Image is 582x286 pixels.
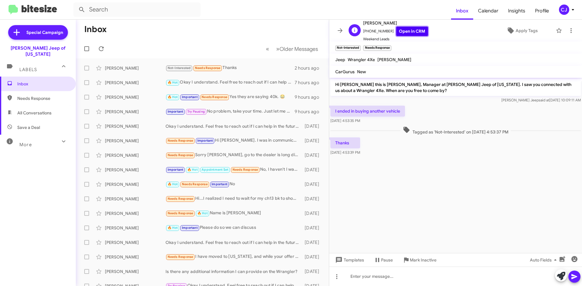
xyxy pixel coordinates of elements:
span: Templates [334,255,364,265]
span: Needs Response [168,255,193,259]
span: Needs Response [168,197,193,201]
div: [PERSON_NAME] [105,65,166,71]
div: [PERSON_NAME] [105,109,166,115]
button: Next [273,43,322,55]
div: 7 hours ago [295,80,324,86]
button: Auto Fields [525,255,564,265]
div: [PERSON_NAME] [105,123,166,129]
span: Auto Fields [530,255,559,265]
span: Weekend Leads [363,36,428,42]
div: [DATE] [302,196,324,202]
span: More [19,142,32,147]
div: [PERSON_NAME] [105,254,166,260]
nav: Page navigation example [263,43,322,55]
button: Pause [369,255,398,265]
span: [PHONE_NUMBER] [363,27,428,36]
span: 🔥 Hot [197,211,208,215]
span: New [357,69,366,74]
span: Labels [19,67,37,72]
span: Important [182,95,198,99]
div: [DATE] [302,254,324,260]
div: [DATE] [302,167,324,173]
div: [DATE] [302,123,324,129]
span: Pause [381,255,393,265]
span: Needs Response [168,211,193,215]
span: 🔥 Hot [168,226,178,230]
span: Save a Deal [17,124,40,130]
span: Needs Response [202,95,227,99]
span: CarGurus [335,69,355,74]
div: [DATE] [302,225,324,231]
span: Important [168,168,183,172]
div: Okay I understand. Feel free to reach out if I can help in the future!👍 [166,239,302,245]
p: Thanks [330,137,360,148]
button: Templates [329,255,369,265]
div: [DATE] [302,138,324,144]
div: [PERSON_NAME] [105,210,166,216]
span: « [266,45,269,53]
span: Needs Response [168,139,193,143]
div: [PERSON_NAME] [105,80,166,86]
div: [PERSON_NAME] [105,138,166,144]
div: 9 hours ago [295,109,324,115]
span: Important [168,110,183,113]
span: Needs Response [168,153,193,157]
div: [PERSON_NAME] [105,94,166,100]
a: Inbox [451,2,473,20]
span: Important [212,182,227,186]
div: Please do so we can discuss [166,224,302,231]
div: [PERSON_NAME] [105,152,166,158]
div: [PERSON_NAME] [105,167,166,173]
div: 2 hours ago [295,65,324,71]
span: Tagged as 'Not-Interested' on [DATE] 4:53:37 PM [400,126,511,135]
p: Hi [PERSON_NAME] this is [PERSON_NAME], Manager at [PERSON_NAME] Jeep of [US_STATE]. I saw you co... [330,79,581,96]
span: All Conversations [17,110,52,116]
div: [DATE] [302,152,324,158]
span: [PERSON_NAME] [377,57,411,62]
span: Try Pausing [187,110,205,113]
div: Hi [PERSON_NAME]. I was in communication with [PERSON_NAME] to let her know that I decided to pur... [166,137,302,144]
span: [DATE] 4:53:35 PM [330,118,360,123]
span: 🔥 Hot [168,81,178,84]
div: [PERSON_NAME] [105,225,166,231]
div: Thanks [166,64,295,71]
div: [DATE] [302,268,324,274]
div: Okay I understand. Feel free to reach out if I can help in the future!👍 [166,123,302,129]
div: No, I haven't I was denied the first time.. [166,166,302,173]
span: Older Messages [279,46,318,52]
span: [PERSON_NAME] [363,19,428,27]
span: Appointment Set [202,168,228,172]
button: Mark Inactive [398,255,441,265]
div: [DATE] [302,239,324,245]
div: I have moved to [US_STATE], and while your offer is tempting, a 20 hour round-trip drive is a lit... [166,253,302,260]
small: Needs Response [363,45,391,51]
a: Open in CRM [396,27,428,36]
div: 9 hours ago [295,94,324,100]
div: CJ [559,5,569,15]
a: Special Campaign [8,25,68,40]
span: Important [197,139,213,143]
div: Okay I understand. Feel free to reach out if I can help in the future!👍 [166,79,295,86]
p: I ended in buying another vehicle [330,106,405,117]
a: Calendar [473,2,503,20]
div: Hi...I realized I need to wait for my ch13 bk to show discharge. Should be a month from now [166,195,302,202]
div: No [166,181,302,188]
span: Wrangler 4Xe [348,57,375,62]
div: [PERSON_NAME] [105,239,166,245]
a: Insights [503,2,530,20]
span: [PERSON_NAME] Jeep [DATE] 10:09:11 AM [501,98,581,102]
small: Not-Interested [335,45,361,51]
div: [PERSON_NAME] [105,196,166,202]
span: Mark Inactive [410,255,436,265]
span: Needs Response [232,168,258,172]
span: 🔥 Hot [187,168,198,172]
span: Apply Tags [516,25,538,36]
span: 🔥 Hot [168,95,178,99]
div: Name is [PERSON_NAME] [166,210,302,217]
span: Needs Response [195,66,221,70]
div: Is there any additional information I can provide on the Wrangler? [166,268,302,274]
div: No problem, take your time. Just let me know when you're ready to schedule a visit. Wishing your ... [166,108,295,115]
